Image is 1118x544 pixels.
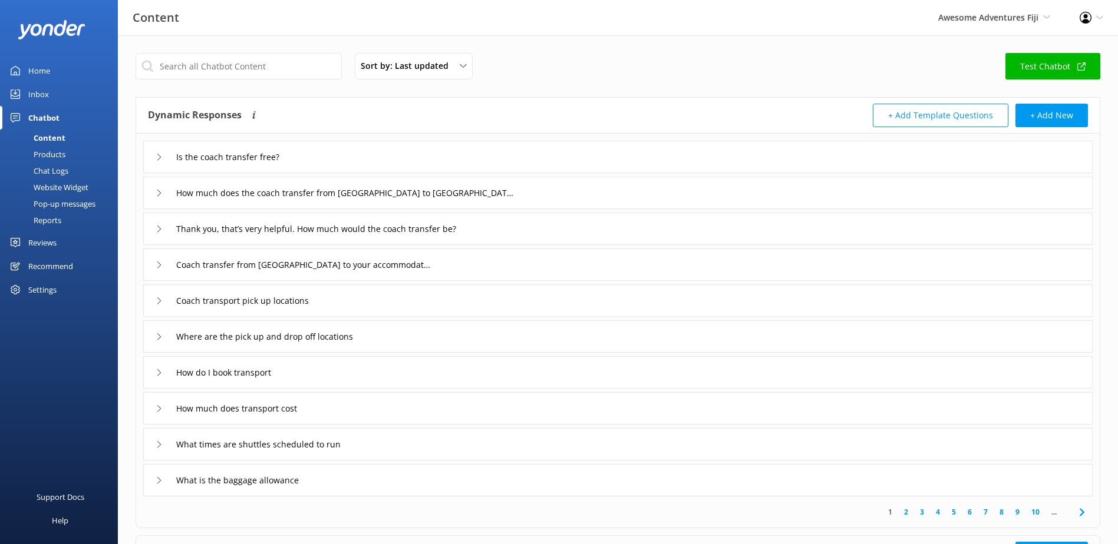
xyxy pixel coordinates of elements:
h4: Dynamic Responses [148,104,242,127]
div: Pop-up messages [7,195,95,212]
span: Sort by: Last updated [361,59,456,72]
span: Awesome Adventures Fiji [938,12,1038,23]
div: Reports [7,212,61,228]
div: Products [7,146,65,162]
button: + Add Template Questions [873,104,1008,127]
a: 5 [946,506,962,518]
div: Chatbot [28,106,60,130]
a: 10 [1025,506,1046,518]
a: Products [7,146,118,162]
h3: Content [133,8,179,27]
a: Test Chatbot [1005,53,1100,79]
a: 7 [978,506,994,518]
a: 3 [914,506,930,518]
div: Content [7,130,65,146]
div: Settings [28,278,57,301]
a: Chat Logs [7,162,118,179]
button: + Add New [1015,104,1088,127]
a: Content [7,130,118,146]
a: Website Widget [7,179,118,195]
div: Chat Logs [7,162,68,179]
div: Help [52,509,68,532]
input: Search all Chatbot Content [136,53,342,79]
div: Recommend [28,254,73,278]
span: ... [1046,506,1063,518]
div: Website Widget [7,179,88,195]
a: Pop-up messages [7,195,118,212]
a: 9 [1010,506,1025,518]
a: Reports [7,212,118,228]
a: 2 [898,506,914,518]
div: Support Docs [37,485,84,509]
div: Reviews [28,231,57,254]
img: yonder-white-logo.png [18,20,85,39]
a: 4 [930,506,946,518]
a: 8 [994,506,1010,518]
a: 6 [962,506,978,518]
a: 1 [882,506,898,518]
div: Inbox [28,82,49,106]
div: Home [28,59,50,82]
